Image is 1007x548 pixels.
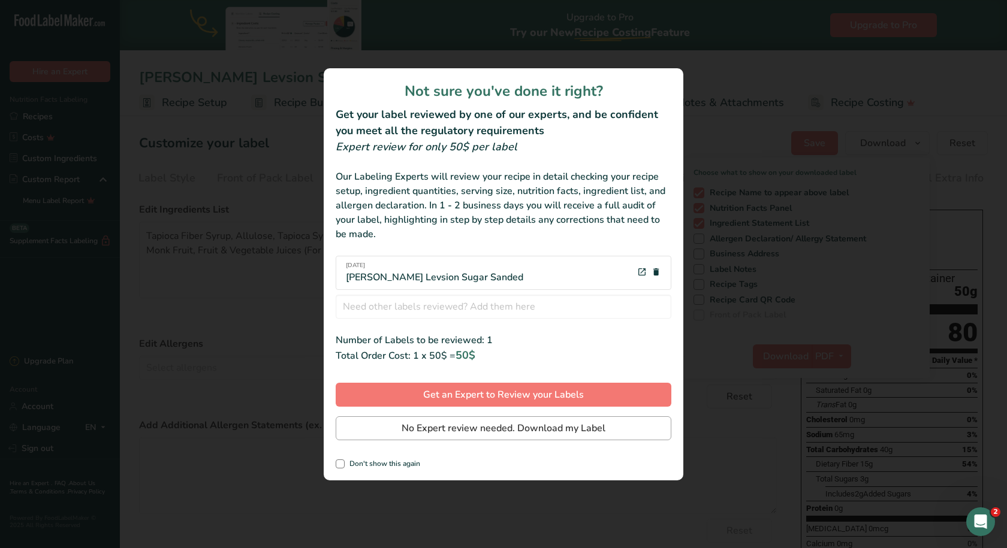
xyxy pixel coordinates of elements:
button: Get an Expert to Review your Labels [336,383,671,407]
span: No Expert review needed. Download my Label [402,421,605,435]
span: [DATE] [346,261,523,270]
button: No Expert review needed. Download my Label [336,416,671,440]
input: Need other labels reviewed? Add them here [336,295,671,319]
div: Expert review for only 50$ per label [336,139,671,155]
div: Number of Labels to be reviewed: 1 [336,333,671,347]
h1: Not sure you've done it right? [336,80,671,102]
span: Don't show this again [345,459,420,468]
div: Our Labeling Experts will review your recipe in detail checking your recipe setup, ingredient qua... [336,169,671,241]
span: 2 [991,507,1000,517]
span: 50$ [456,348,475,362]
h2: Get your label reviewed by one of our experts, and be confident you meet all the regulatory requi... [336,107,671,139]
div: Total Order Cost: 1 x 50$ = [336,347,671,364]
div: [PERSON_NAME] Levsion Sugar Sanded [346,261,523,284]
iframe: Intercom live chat [966,507,995,536]
span: Get an Expert to Review your Labels [423,387,584,402]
